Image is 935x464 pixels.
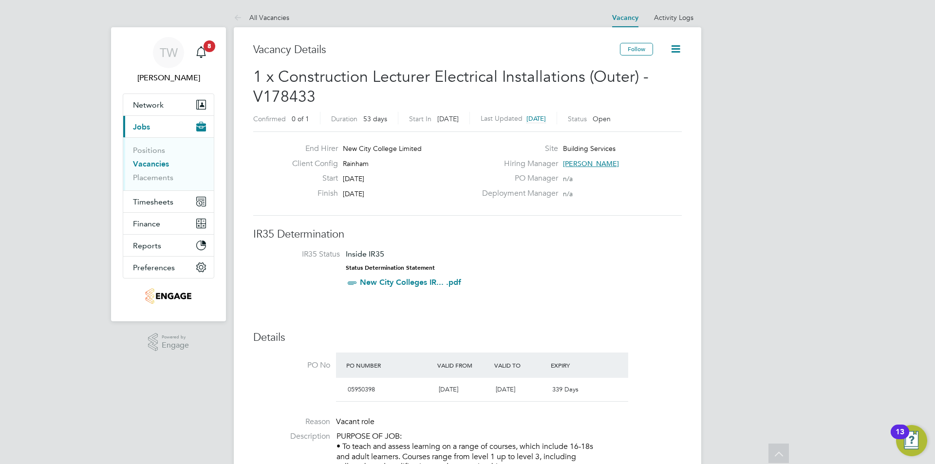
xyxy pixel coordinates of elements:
[346,264,435,271] strong: Status Determination Statement
[191,37,211,68] a: 8
[133,146,165,155] a: Positions
[481,114,523,123] label: Last Updated
[620,43,653,56] button: Follow
[439,385,458,393] span: [DATE]
[123,37,214,84] a: TW[PERSON_NAME]
[123,191,214,212] button: Timesheets
[284,144,338,154] label: End Hirer
[133,241,161,250] span: Reports
[346,249,384,259] span: Inside IR35
[253,360,330,371] label: PO No
[292,114,309,123] span: 0 of 1
[612,14,638,22] a: Vacancy
[654,13,693,22] a: Activity Logs
[253,67,649,107] span: 1 x Construction Lecturer Electrical Installations (Outer) - V178433
[476,188,558,199] label: Deployment Manager
[253,417,330,427] label: Reason
[563,174,573,183] span: n/a
[133,159,169,168] a: Vacancies
[343,159,369,168] span: Rainham
[162,333,189,341] span: Powered by
[234,13,289,22] a: All Vacancies
[348,385,375,393] span: 05950398
[123,116,214,137] button: Jobs
[896,432,904,445] div: 13
[363,114,387,123] span: 53 days
[253,431,330,442] label: Description
[160,46,178,59] span: TW
[133,173,173,182] a: Placements
[133,122,150,131] span: Jobs
[437,114,459,123] span: [DATE]
[343,189,364,198] span: [DATE]
[343,174,364,183] span: [DATE]
[435,356,492,374] div: Valid From
[253,227,682,241] h3: IR35 Determination
[162,341,189,350] span: Engage
[409,114,431,123] label: Start In
[284,173,338,184] label: Start
[548,356,605,374] div: Expiry
[204,40,215,52] span: 8
[476,159,558,169] label: Hiring Manager
[263,249,340,260] label: IR35 Status
[896,425,927,456] button: Open Resource Center, 13 new notifications
[133,197,173,206] span: Timesheets
[253,43,620,57] h3: Vacancy Details
[568,114,587,123] label: Status
[552,385,579,393] span: 339 Days
[343,144,422,153] span: New City College Limited
[284,188,338,199] label: Finish
[146,288,191,304] img: jambo-logo-retina.png
[476,173,558,184] label: PO Manager
[123,72,214,84] span: Tamsin Wisken
[123,94,214,115] button: Network
[123,257,214,278] button: Preferences
[526,114,546,123] span: [DATE]
[563,144,616,153] span: Building Services
[148,333,189,352] a: Powered byEngage
[331,114,357,123] label: Duration
[563,159,619,168] span: [PERSON_NAME]
[563,189,573,198] span: n/a
[336,417,374,427] span: Vacant role
[492,356,549,374] div: Valid To
[344,356,435,374] div: PO Number
[284,159,338,169] label: Client Config
[133,100,164,110] span: Network
[496,385,515,393] span: [DATE]
[360,278,461,287] a: New City Colleges IR... .pdf
[111,27,226,321] nav: Main navigation
[593,114,611,123] span: Open
[123,213,214,234] button: Finance
[476,144,558,154] label: Site
[133,263,175,272] span: Preferences
[133,219,160,228] span: Finance
[123,235,214,256] button: Reports
[123,137,214,190] div: Jobs
[253,114,286,123] label: Confirmed
[123,288,214,304] a: Go to home page
[253,331,682,345] h3: Details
